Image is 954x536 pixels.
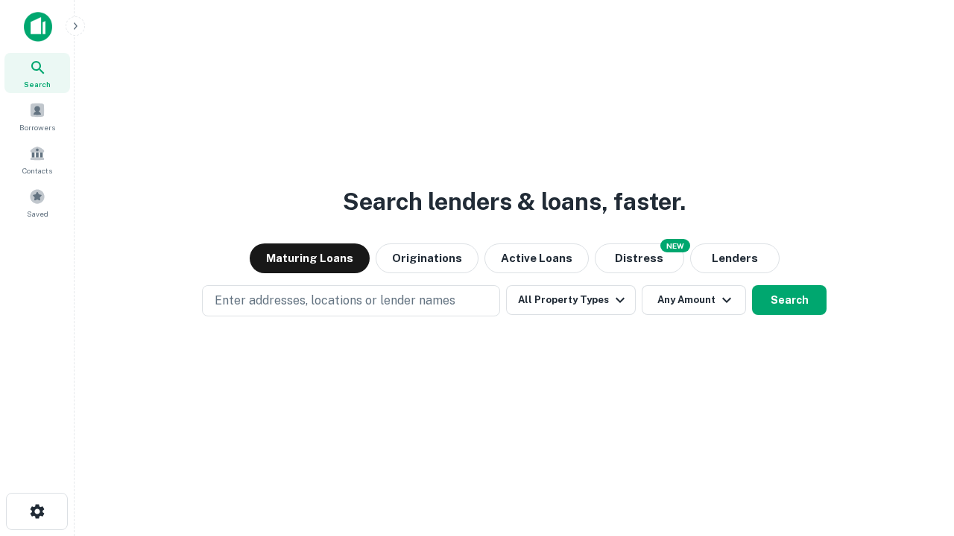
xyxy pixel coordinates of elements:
[376,243,478,273] button: Originations
[24,78,51,90] span: Search
[4,96,70,136] a: Borrowers
[343,184,686,220] h3: Search lenders & loans, faster.
[660,239,690,252] div: NEW
[4,53,70,93] a: Search
[215,292,455,310] p: Enter addresses, locations or lender names
[19,121,55,133] span: Borrowers
[690,243,780,273] button: Lenders
[24,12,52,42] img: capitalize-icon.png
[22,165,52,176] span: Contacts
[250,243,370,273] button: Maturing Loans
[4,182,70,223] a: Saved
[595,243,684,273] button: Search distressed loans with lien and other non-mortgage details.
[642,285,746,315] button: Any Amount
[879,417,954,488] iframe: Chat Widget
[484,243,589,273] button: Active Loans
[506,285,636,315] button: All Property Types
[752,285,827,315] button: Search
[202,285,500,316] button: Enter addresses, locations or lender names
[4,139,70,179] a: Contacts
[27,208,48,220] span: Saved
